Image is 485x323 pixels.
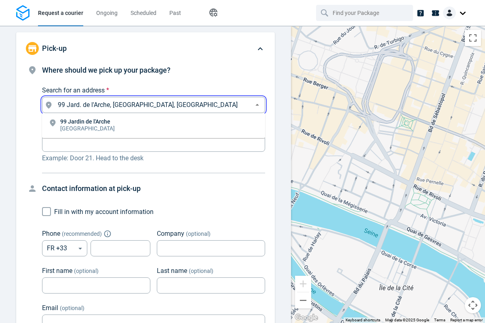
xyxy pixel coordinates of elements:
[157,230,184,237] span: Company
[333,5,398,21] input: Find your Package
[346,317,380,323] button: Keyboard shortcuts
[157,267,187,275] span: Last name
[385,318,429,322] span: Map data ©2025 Google
[42,44,67,52] span: Pick-up
[105,231,110,236] button: Explain "Recommended"
[54,208,154,216] span: Fill in with my account information
[186,231,211,237] span: (optional)
[465,30,481,46] button: Toggle fullscreen view
[42,183,265,194] h4: Contact information at pick-up
[42,153,265,163] p: Example: Door 21. Head to the desk
[293,313,320,323] a: Open this area in Google Maps (opens a new window)
[16,5,30,21] img: Logo
[443,6,456,19] img: Client
[169,10,181,16] span: Past
[74,268,99,274] span: (optional)
[252,100,262,110] button: Close
[60,305,84,311] span: (optional)
[42,240,87,256] div: FR +33
[42,66,171,74] span: Where should we pick up your package?
[38,10,83,16] span: Request a courier
[16,32,275,65] div: Pick-up
[434,318,445,322] a: Terms
[189,268,213,274] span: (optional)
[42,230,60,237] span: Phone
[131,10,156,16] span: Scheduled
[295,276,311,292] button: Zoom in
[60,124,115,132] p: [GEOGRAPHIC_DATA]
[465,297,481,313] button: Map camera controls
[42,86,105,94] span: Search for an address
[60,119,115,124] p: 99 Jardin de l'Arche
[293,313,320,323] img: Google
[42,267,72,275] span: First name
[295,292,311,308] button: Zoom out
[96,10,118,16] span: Ongoing
[450,318,483,322] a: Report a map error
[62,231,102,237] span: ( recommended )
[42,304,58,312] span: Email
